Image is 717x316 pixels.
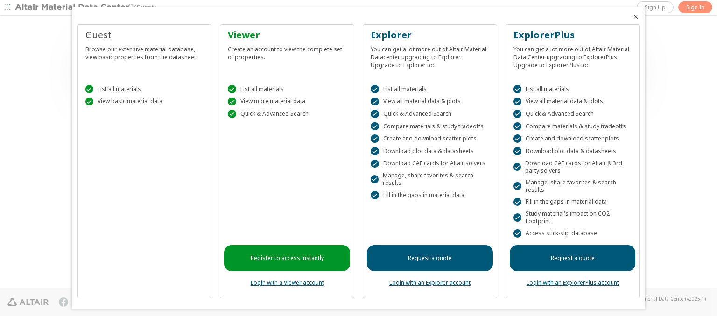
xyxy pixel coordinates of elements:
[513,122,632,131] div: Compare materials & study tradeoffs
[85,28,204,42] div: Guest
[513,229,632,238] div: Access stick-slip database
[513,134,522,143] div: 
[389,279,471,287] a: Login with an Explorer account
[513,179,632,194] div: Manage, share favorites & search results
[513,160,632,175] div: Download CAE cards for Altair & 3rd party solvers
[513,147,632,155] div: Download plot data & datasheets
[367,245,493,271] a: Request a quote
[371,122,489,131] div: Compare materials & study tradeoffs
[513,134,632,143] div: Create and download scatter plots
[371,134,379,143] div: 
[85,42,204,61] div: Browse our extensive material database, view basic properties from the datasheet.
[85,98,94,106] div: 
[513,198,522,206] div: 
[371,160,379,168] div: 
[371,85,489,93] div: List all materials
[513,163,521,171] div: 
[371,134,489,143] div: Create and download scatter plots
[85,85,204,93] div: List all materials
[371,110,379,118] div: 
[513,98,632,106] div: View all material data & plots
[513,110,522,118] div: 
[513,98,522,106] div: 
[371,42,489,69] div: You can get a lot more out of Altair Material Datacenter upgrading to Explorer. Upgrade to Explor...
[371,98,379,106] div: 
[228,28,346,42] div: Viewer
[513,85,632,93] div: List all materials
[228,110,346,118] div: Quick & Advanced Search
[513,110,632,118] div: Quick & Advanced Search
[371,28,489,42] div: Explorer
[527,279,619,287] a: Login with an ExplorerPlus account
[513,229,522,238] div: 
[371,175,379,183] div: 
[228,85,236,93] div: 
[510,245,636,271] a: Request a quote
[513,122,522,131] div: 
[228,98,236,106] div: 
[371,172,489,187] div: Manage, share favorites & search results
[632,13,640,21] button: Close
[371,191,379,199] div: 
[513,182,521,190] div: 
[513,28,632,42] div: ExplorerPlus
[371,122,379,131] div: 
[228,42,346,61] div: Create an account to view the complete set of properties.
[371,98,489,106] div: View all material data & plots
[513,85,522,93] div: 
[513,198,632,206] div: Fill in the gaps in material data
[224,245,350,271] a: Register to access instantly
[513,42,632,69] div: You can get a lot more out of Altair Material Data Center upgrading to ExplorerPlus. Upgrade to E...
[513,213,521,222] div: 
[371,85,379,93] div: 
[85,98,204,106] div: View basic material data
[228,85,346,93] div: List all materials
[228,110,236,118] div: 
[251,279,324,287] a: Login with a Viewer account
[513,210,632,225] div: Study material's impact on CO2 Footprint
[371,160,489,168] div: Download CAE cards for Altair solvers
[228,98,346,106] div: View more material data
[371,147,379,155] div: 
[371,191,489,199] div: Fill in the gaps in material data
[371,147,489,155] div: Download plot data & datasheets
[513,147,522,155] div: 
[371,110,489,118] div: Quick & Advanced Search
[85,85,94,93] div: 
